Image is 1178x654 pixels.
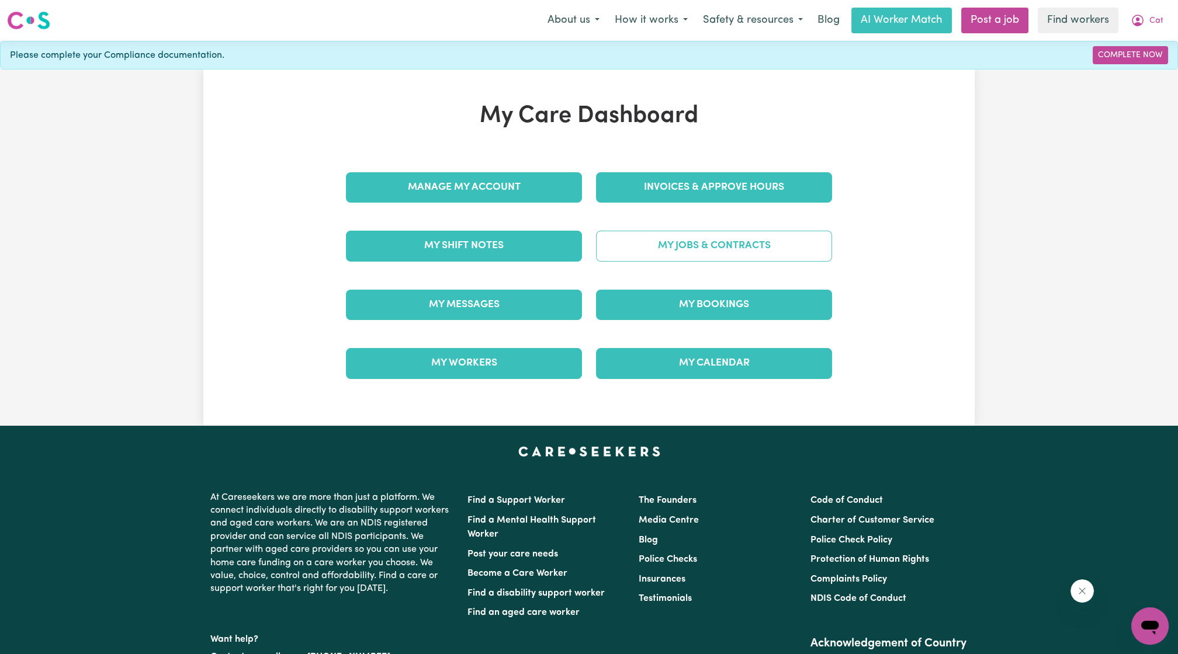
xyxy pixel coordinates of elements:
[810,594,906,603] a: NDIS Code of Conduct
[467,589,605,598] a: Find a disability support worker
[467,608,580,617] a: Find an aged care worker
[810,535,892,545] a: Police Check Policy
[7,10,50,31] img: Careseekers logo
[639,516,699,525] a: Media Centre
[1123,8,1171,33] button: My Account
[210,486,453,600] p: At Careseekers we are more than just a platform. We connect individuals directly to disability su...
[467,569,567,578] a: Become a Care Worker
[1093,46,1168,64] a: Complete Now
[810,636,968,650] h2: Acknowledgement of Country
[639,555,697,564] a: Police Checks
[346,172,582,203] a: Manage My Account
[346,290,582,320] a: My Messages
[961,8,1028,33] a: Post a job
[346,231,582,261] a: My Shift Notes
[639,496,697,505] a: The Founders
[639,594,692,603] a: Testimonials
[339,102,839,130] h1: My Care Dashboard
[346,348,582,378] a: My Workers
[540,8,607,33] button: About us
[607,8,695,33] button: How it works
[1149,15,1163,27] span: Cat
[810,575,887,584] a: Complaints Policy
[10,48,224,62] span: Please complete your Compliance documentation.
[695,8,810,33] button: Safety & resources
[1131,607,1169,645] iframe: Button to launch messaging window
[851,8,952,33] a: AI Worker Match
[1070,579,1094,603] iframe: Close message
[518,447,660,456] a: Careseekers home page
[467,496,565,505] a: Find a Support Worker
[810,516,934,525] a: Charter of Customer Service
[596,231,832,261] a: My Jobs & Contracts
[210,628,453,646] p: Want help?
[639,575,685,584] a: Insurances
[7,7,50,34] a: Careseekers logo
[810,555,929,564] a: Protection of Human Rights
[1038,8,1118,33] a: Find workers
[7,8,71,18] span: Need any help?
[596,348,832,378] a: My Calendar
[810,8,847,33] a: Blog
[810,496,883,505] a: Code of Conduct
[467,549,558,559] a: Post your care needs
[596,290,832,320] a: My Bookings
[596,172,832,203] a: Invoices & Approve Hours
[639,535,658,545] a: Blog
[467,516,596,539] a: Find a Mental Health Support Worker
